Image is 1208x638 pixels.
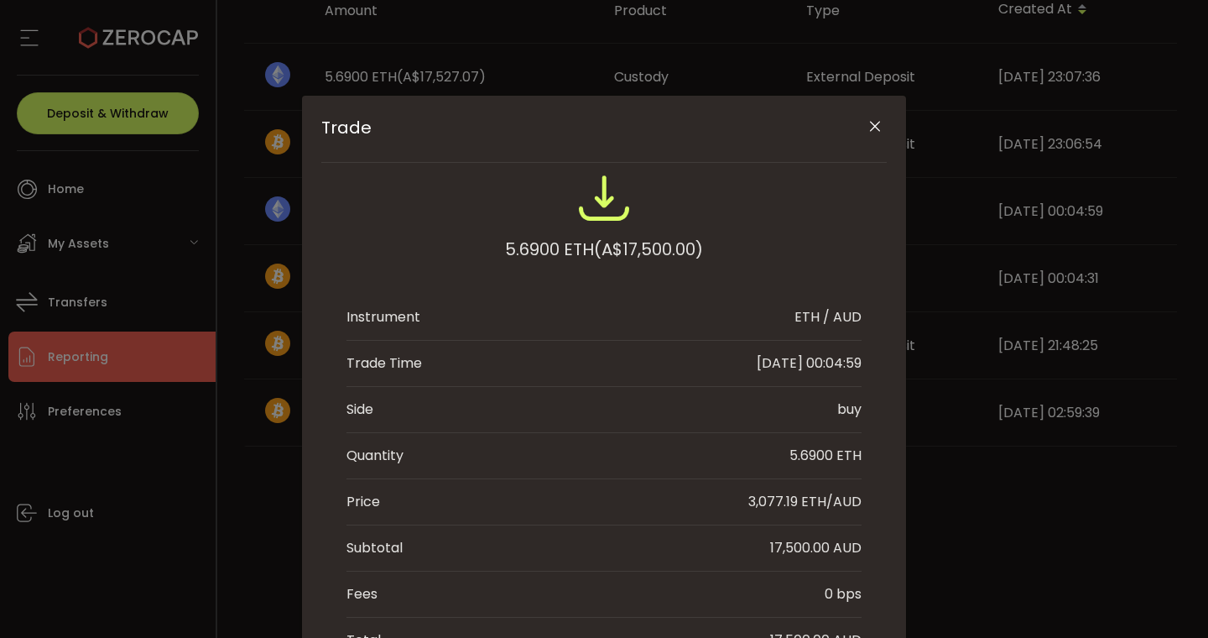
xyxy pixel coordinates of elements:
div: Quantity [346,446,404,466]
div: Subtotal [346,538,403,558]
div: Trade Time [346,353,422,374]
span: (A$17,500.00) [594,234,703,264]
div: Side [346,400,373,420]
div: Price [346,492,380,512]
div: 5.6900 ETH [505,234,703,264]
div: 17,500.00 AUD [770,538,862,558]
div: ETH / AUD [794,307,862,327]
div: 0 bps [825,584,862,604]
span: Trade [321,118,830,138]
div: Fees [346,584,377,604]
div: [DATE] 00:04:59 [757,353,862,374]
div: 5.6900 ETH [789,446,862,466]
iframe: Chat Widget [832,27,1208,638]
div: 3,077.19 ETH/AUD [748,492,862,512]
div: Instrument [346,307,420,327]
